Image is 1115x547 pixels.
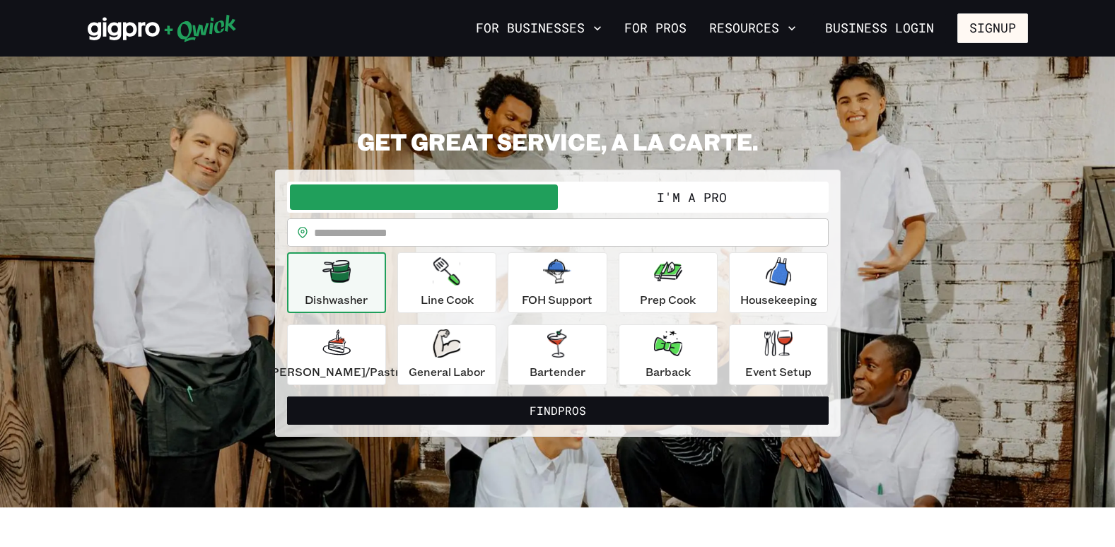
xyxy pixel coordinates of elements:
[397,324,496,385] button: General Labor
[287,252,386,313] button: Dishwasher
[267,363,406,380] p: [PERSON_NAME]/Pastry
[619,16,692,40] a: For Pros
[646,363,691,380] p: Barback
[957,13,1028,43] button: Signup
[530,363,585,380] p: Bartender
[287,396,829,425] button: FindPros
[470,16,607,40] button: For Businesses
[729,252,828,313] button: Housekeeping
[287,324,386,385] button: [PERSON_NAME]/Pastry
[508,252,607,313] button: FOH Support
[745,363,812,380] p: Event Setup
[640,291,696,308] p: Prep Cook
[558,184,826,210] button: I'm a Pro
[704,16,802,40] button: Resources
[508,324,607,385] button: Bartender
[305,291,368,308] p: Dishwasher
[275,127,841,155] h2: GET GREAT SERVICE, A LA CARTE.
[740,291,817,308] p: Housekeeping
[729,324,828,385] button: Event Setup
[619,252,718,313] button: Prep Cook
[409,363,485,380] p: General Labor
[421,291,474,308] p: Line Cook
[813,13,946,43] a: Business Login
[397,252,496,313] button: Line Cook
[290,184,558,210] button: I'm a Business
[619,324,718,385] button: Barback
[522,291,592,308] p: FOH Support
